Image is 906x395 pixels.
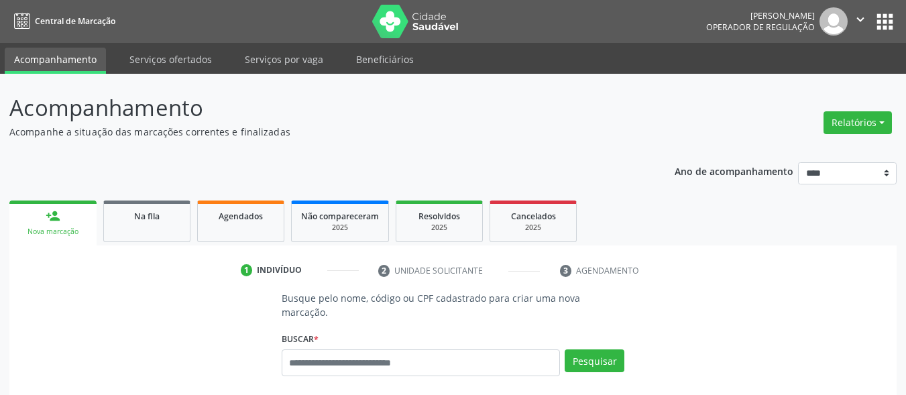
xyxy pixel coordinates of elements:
[9,10,115,32] a: Central de Marcação
[675,162,793,179] p: Ano de acompanhamento
[819,7,848,36] img: img
[235,48,333,71] a: Serviços por vaga
[848,7,873,36] button: 
[706,21,815,33] span: Operador de regulação
[500,223,567,233] div: 2025
[282,291,625,319] p: Busque pelo nome, código ou CPF cadastrado para criar uma nova marcação.
[9,125,630,139] p: Acompanhe a situação das marcações correntes e finalizadas
[46,209,60,223] div: person_add
[853,12,868,27] i: 
[19,227,87,237] div: Nova marcação
[35,15,115,27] span: Central de Marcação
[301,211,379,222] span: Não compareceram
[824,111,892,134] button: Relatórios
[706,10,815,21] div: [PERSON_NAME]
[134,211,160,222] span: Na fila
[257,264,302,276] div: Indivíduo
[120,48,221,71] a: Serviços ofertados
[9,91,630,125] p: Acompanhamento
[282,329,319,349] label: Buscar
[241,264,253,276] div: 1
[5,48,106,74] a: Acompanhamento
[418,211,460,222] span: Resolvidos
[301,223,379,233] div: 2025
[347,48,423,71] a: Beneficiários
[406,223,473,233] div: 2025
[873,10,897,34] button: apps
[565,349,624,372] button: Pesquisar
[511,211,556,222] span: Cancelados
[219,211,263,222] span: Agendados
